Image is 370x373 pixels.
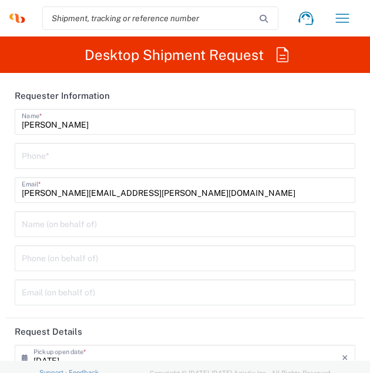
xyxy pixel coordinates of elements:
[15,90,110,102] h2: Requester Information
[15,326,82,338] h2: Request Details
[43,7,260,29] input: Shipment, tracking or reference number
[342,348,348,367] i: ×
[85,46,264,63] h2: Desktop Shipment Request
